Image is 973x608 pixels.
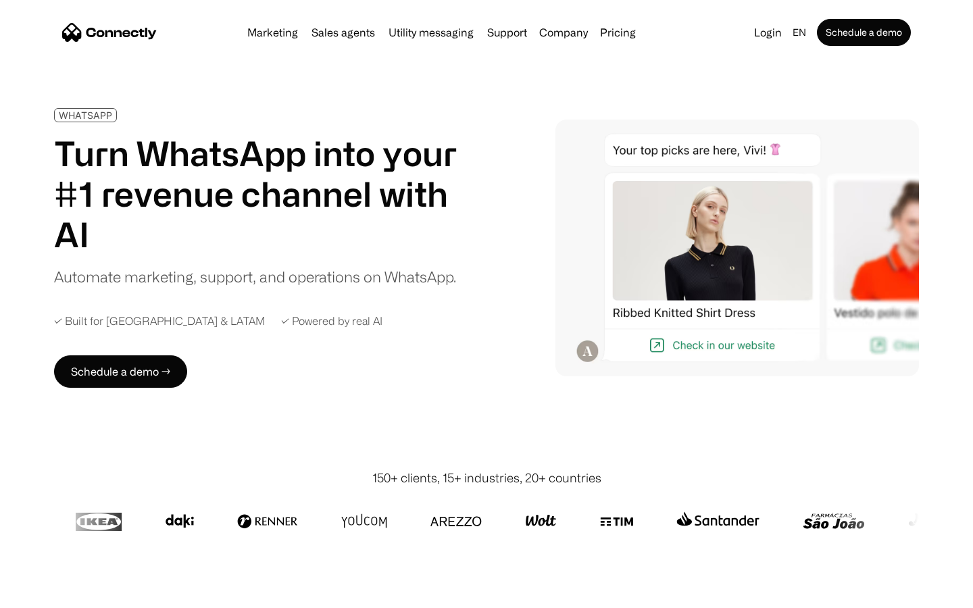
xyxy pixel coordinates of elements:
[539,23,588,42] div: Company
[817,19,911,46] a: Schedule a demo
[54,315,265,328] div: ✓ Built for [GEOGRAPHIC_DATA] & LATAM
[281,315,382,328] div: ✓ Powered by real AI
[54,355,187,388] a: Schedule a demo →
[54,265,456,288] div: Automate marketing, support, and operations on WhatsApp.
[306,27,380,38] a: Sales agents
[793,23,806,42] div: en
[14,583,81,603] aside: Language selected: English
[372,469,601,487] div: 150+ clients, 15+ industries, 20+ countries
[27,584,81,603] ul: Language list
[59,110,112,120] div: WHATSAPP
[383,27,479,38] a: Utility messaging
[482,27,532,38] a: Support
[749,23,787,42] a: Login
[54,133,473,255] h1: Turn WhatsApp into your #1 revenue channel with AI
[595,27,641,38] a: Pricing
[242,27,303,38] a: Marketing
